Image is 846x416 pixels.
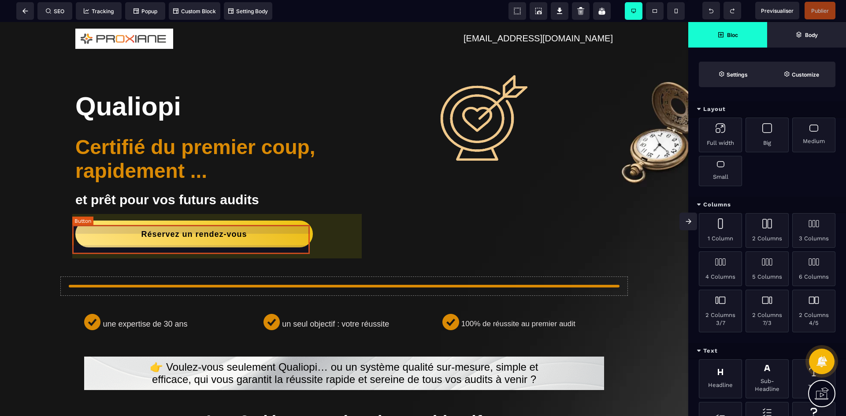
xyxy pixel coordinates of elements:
[699,251,742,286] div: 4 Columns
[442,292,459,308] img: 61b494325f8a4818ccf6b45798e672df_Vector.png
[84,292,100,308] img: 61b494325f8a4818ccf6b45798e672df_Vector.png
[293,9,613,24] text: [EMAIL_ADDRESS][DOMAIN_NAME]
[688,197,846,213] div: Columns
[699,156,742,186] div: Small
[767,62,835,87] span: Open Style Manager
[688,22,767,48] span: Open Blocks
[699,359,742,398] div: Headline
[699,118,742,152] div: Full width
[688,101,846,118] div: Layout
[103,295,248,309] text: une expertise de 30 ans
[767,22,846,48] span: Open Layer Manager
[746,359,789,398] div: Sub-Headline
[282,295,427,309] text: un seul objectif : votre réussite
[419,42,541,152] img: 184210e047c06fd5bc12ddb28e3bbffc_Cible.png
[461,295,606,309] text: 100% de réussite au premier audit
[792,71,819,78] strong: Customize
[134,8,157,15] span: Popup
[699,290,742,332] div: 2 Columns 3/7
[76,199,313,225] button: Réservez un rendez-vous
[139,339,549,364] text: 👉 Voulez-vous seulement Qualiopi… ou un système qualité sur-mesure, simple et efficace, qui vous ...
[746,213,789,248] div: 2 Columns
[263,292,280,308] img: 61b494325f8a4818ccf6b45798e672df_Vector.png
[811,7,829,14] span: Publier
[792,213,835,248] div: 3 Columns
[792,359,835,398] div: Text
[75,65,365,104] h1: Qualiopi
[173,8,216,15] span: Custom Block
[792,290,835,332] div: 2 Columns 4/5
[75,170,259,185] b: et prêt pour vos futurs audits
[530,2,547,20] span: Screenshot
[727,32,738,38] strong: Bloc
[792,251,835,286] div: 6 Columns
[761,7,794,14] span: Previsualiser
[228,8,268,15] span: Setting Body
[206,390,482,409] b: Les 3 clés pour réussir cet objectif
[755,2,799,19] span: Preview
[508,2,526,20] span: View components
[746,251,789,286] div: 5 Columns
[75,7,173,27] img: 92ef1b41aa5dc875a9f0b1580ab26380_Logo_Proxiane_Final.png
[805,32,818,38] strong: Body
[746,118,789,152] div: Big
[746,290,789,332] div: 2 Columns 7/3
[727,71,748,78] strong: Settings
[699,213,742,248] div: 1 Column
[46,8,64,15] span: SEO
[699,62,767,87] span: Settings
[75,114,315,160] b: Certifié du premier coup, rapidement ...
[792,118,835,152] div: Medium
[688,343,846,359] div: Text
[84,8,114,15] span: Tracking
